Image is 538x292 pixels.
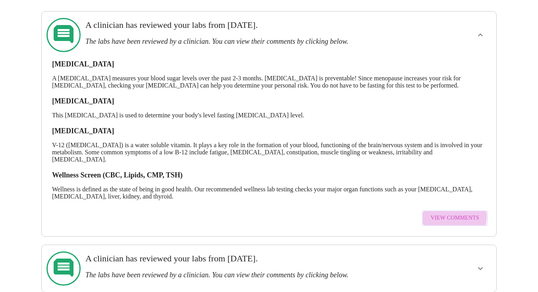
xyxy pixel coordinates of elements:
h3: A clinician has reviewed your labs from [DATE]. [85,20,409,30]
button: View Comments [422,210,488,226]
button: show more [471,25,490,45]
a: View Comments [420,206,490,230]
p: A [MEDICAL_DATA] measures your blood sugar levels over the past 2-3 months. [MEDICAL_DATA] is pre... [52,75,486,89]
h3: [MEDICAL_DATA] [52,97,486,105]
h3: A clinician has reviewed your labs from [DATE]. [85,253,409,264]
button: show more [471,259,490,278]
h3: The labs have been reviewed by a clinician. You can view their comments by clicking below. [85,37,409,46]
h3: [MEDICAL_DATA] [52,60,486,68]
p: V-12 ([MEDICAL_DATA]) is a water soluble vitamin. It plays a key role in the formation of your bl... [52,142,486,163]
span: View Comments [431,213,479,223]
h3: [MEDICAL_DATA] [52,127,486,135]
h3: The labs have been reviewed by a clinician. You can view their comments by clicking below. [85,271,409,279]
h3: Wellness Screen (CBC, Lipids, CMP, TSH) [52,171,486,179]
p: Wellness is defined as the state of being in good health. Our recommended wellness lab testing ch... [52,186,486,200]
p: This [MEDICAL_DATA] is used to determine your body's level fasting [MEDICAL_DATA] level. [52,112,486,119]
